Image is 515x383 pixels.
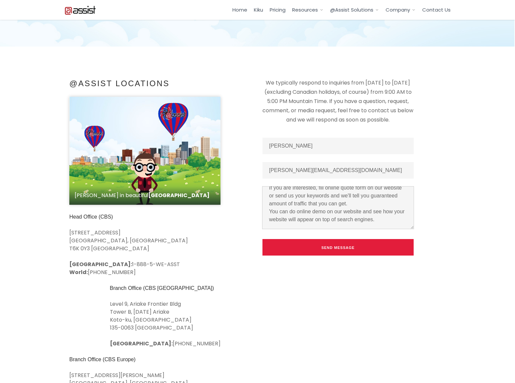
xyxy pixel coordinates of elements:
[262,162,414,179] input: Email Address
[330,6,373,14] span: @Assist Solutions
[262,138,414,154] input: Your Name
[232,6,247,14] a: Home
[148,191,210,199] strong: [GEOGRAPHIC_DATA]
[69,356,188,364] h5: Branch Office (CBS Europe)
[69,78,222,89] h4: @Assist Locations
[75,191,215,199] p: [PERSON_NAME] in beautiful
[262,78,414,124] p: We typically respond to inquiries from [DATE] to [DATE] (excluding Canadian holidays, of course) ...
[69,229,188,276] p: [STREET_ADDRESS] [GEOGRAPHIC_DATA], [GEOGRAPHIC_DATA] T6K 0Y3 [GEOGRAPHIC_DATA] 1-888-5-WE-ASST [...
[386,6,410,14] span: Company
[270,6,286,14] a: Pricing
[422,6,451,14] a: Contact Us
[69,97,221,205] img: Head Office
[482,350,507,375] iframe: Drift Widget Chat Controller
[69,261,132,268] strong: [GEOGRAPHIC_DATA]:
[110,340,173,347] strong: [GEOGRAPHIC_DATA]:
[110,284,221,292] h5: Branch Office (CBS [GEOGRAPHIC_DATA])
[69,268,88,276] strong: World:
[69,213,188,221] h5: Head Office (CBS)
[262,239,414,256] button: Send Message
[254,6,263,14] a: Kiku
[110,300,221,348] p: Level 9, Ariake Frontier Bldg Tower B, [DATE] Ariake Koto-ku, [GEOGRAPHIC_DATA] 135-0063 [GEOGRAP...
[64,5,96,15] img: Atassist Logo
[292,6,318,14] span: Resources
